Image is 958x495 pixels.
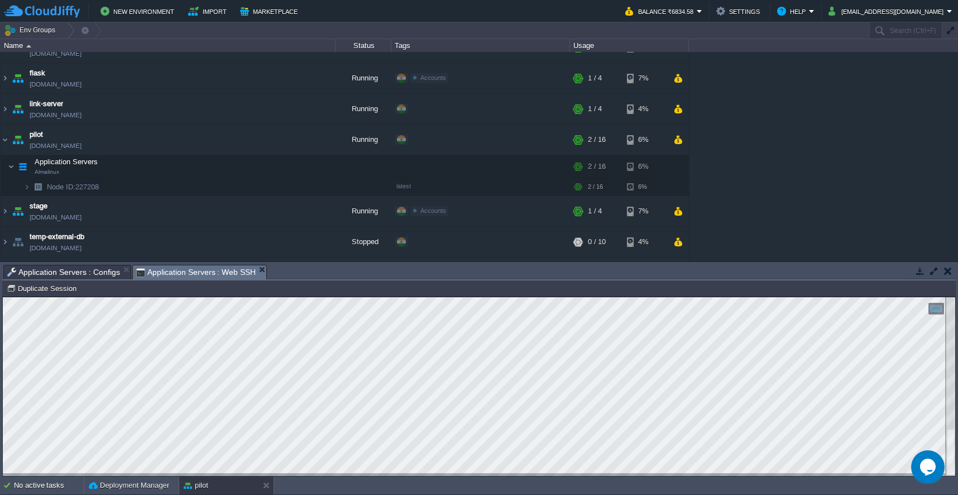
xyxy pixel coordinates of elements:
button: New Environment [100,4,178,18]
div: Running [336,258,391,288]
div: Usage [571,39,688,52]
div: Running [336,94,391,124]
span: Almalinux [35,169,59,175]
button: [EMAIL_ADDRESS][DOMAIN_NAME] [828,4,947,18]
a: [DOMAIN_NAME] [30,48,82,59]
div: 2 / 16 [588,178,603,196]
div: Tags [392,39,569,52]
img: AMDAwAAAACH5BAEAAAAALAAAAAABAAEAAAICRAEAOw== [1,63,9,93]
img: AMDAwAAAACH5BAEAAAAALAAAAAABAAEAAAICRAEAOw== [10,196,26,226]
img: AMDAwAAAACH5BAEAAAAALAAAAAABAAEAAAICRAEAOw== [1,94,9,124]
img: AMDAwAAAACH5BAEAAAAALAAAAAABAAEAAAICRAEAOw== [10,94,26,124]
button: pilot [184,480,208,491]
div: 1 / 4 [588,196,602,226]
a: pilot [30,129,43,140]
img: AMDAwAAAACH5BAEAAAAALAAAAAABAAEAAAICRAEAOw== [15,155,31,178]
img: AMDAwAAAACH5BAEAAAAALAAAAAABAAEAAAICRAEAOw== [10,227,26,257]
img: AMDAwAAAACH5BAEAAAAALAAAAAABAAEAAAICRAEAOw== [10,125,26,155]
a: [DOMAIN_NAME] [30,110,82,121]
button: Env Groups [4,22,59,38]
button: Duplicate Session [7,283,80,293]
span: Accounts [420,207,446,214]
div: 2 / 16 [588,155,606,178]
img: AMDAwAAAACH5BAEAAAAALAAAAAABAAEAAAICRAEAOw== [26,45,31,47]
img: AMDAwAAAACH5BAEAAAAALAAAAAABAAEAAAICRAEAOw== [1,258,9,288]
button: Balance ₹6834.58 [625,4,697,18]
img: AMDAwAAAACH5BAEAAAAALAAAAAABAAEAAAICRAEAOw== [30,178,46,196]
div: Running [336,125,391,155]
a: flask [30,68,45,79]
div: Stopped [336,227,391,257]
img: CloudJiffy [4,4,80,18]
div: 2 / 16 [588,125,606,155]
div: Running [336,196,391,226]
a: Node ID:227208 [46,182,100,192]
img: AMDAwAAAACH5BAEAAAAALAAAAAABAAEAAAICRAEAOw== [10,258,26,288]
a: link-server [30,98,63,110]
div: 0 / 10 [588,227,606,257]
div: 6% [627,155,663,178]
button: Import [188,4,230,18]
span: Node ID: [47,183,75,191]
span: Accounts [420,74,446,81]
button: Marketplace [240,4,301,18]
div: Running [336,63,391,93]
button: Deployment Manager [89,480,169,491]
div: 7% [627,63,663,93]
img: AMDAwAAAACH5BAEAAAAALAAAAAABAAEAAAICRAEAOw== [23,178,30,196]
span: latest [396,183,411,189]
a: [DOMAIN_NAME] [30,212,82,223]
div: 1 / 4 [588,94,602,124]
a: temp-external-db [30,231,84,242]
a: [DOMAIN_NAME] [30,140,82,151]
div: Name [1,39,335,52]
span: Application Servers : Configs [7,265,120,279]
button: Help [777,4,809,18]
span: Application Servers [33,157,99,166]
span: Application Servers : Web SSH [136,265,256,279]
div: Status [336,39,391,52]
div: 2 / 4 [588,258,602,288]
img: AMDAwAAAACH5BAEAAAAALAAAAAABAAEAAAICRAEAOw== [8,155,15,178]
div: 1 / 4 [588,63,602,93]
img: AMDAwAAAACH5BAEAAAAALAAAAAABAAEAAAICRAEAOw== [1,125,9,155]
img: AMDAwAAAACH5BAEAAAAALAAAAAABAAEAAAICRAEAOw== [1,227,9,257]
a: [DOMAIN_NAME] [30,79,82,90]
a: stage [30,201,47,212]
div: 6% [627,125,663,155]
a: [DOMAIN_NAME] [30,242,82,254]
div: 7% [627,196,663,226]
img: AMDAwAAAACH5BAEAAAAALAAAAAABAAEAAAICRAEAOw== [1,196,9,226]
div: No active tasks [14,477,84,494]
div: 2% [627,258,663,288]
button: Settings [716,4,763,18]
span: 227208 [46,182,100,192]
a: Application ServersAlmalinux [33,158,99,166]
div: 6% [627,178,663,196]
iframe: chat widget [911,450,947,484]
div: 4% [627,227,663,257]
div: 4% [627,94,663,124]
img: AMDAwAAAACH5BAEAAAAALAAAAAABAAEAAAICRAEAOw== [10,63,26,93]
